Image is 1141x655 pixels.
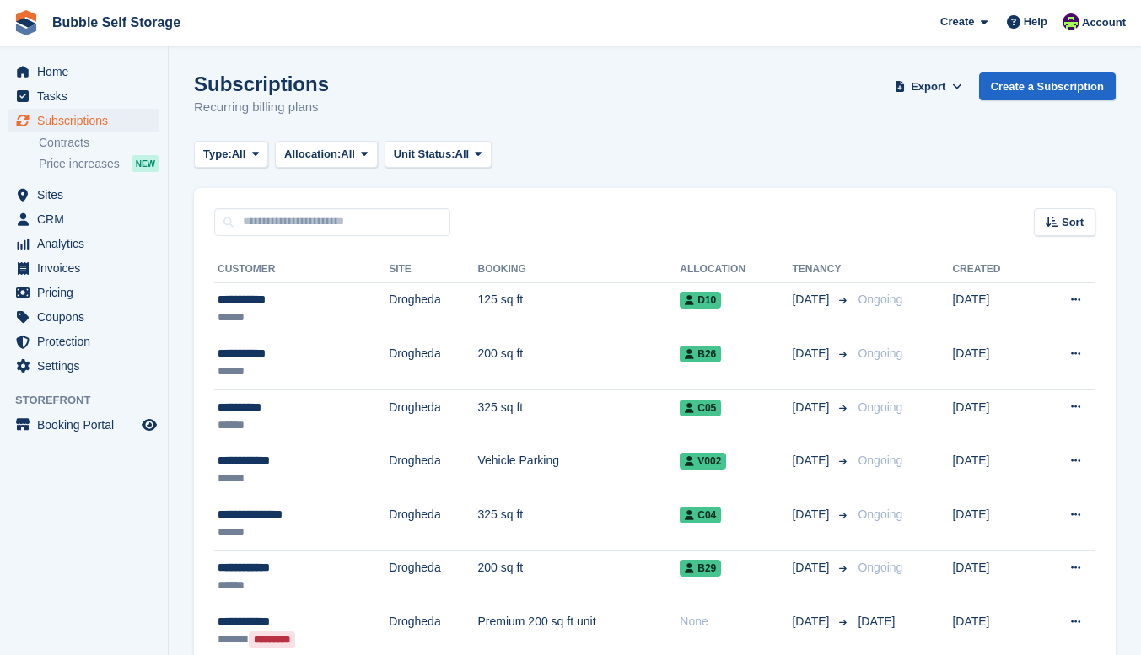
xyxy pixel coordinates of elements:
[979,72,1116,100] a: Create a Subscription
[37,183,138,207] span: Sites
[232,146,246,163] span: All
[952,389,1035,443] td: [DATE]
[37,330,138,353] span: Protection
[8,305,159,329] a: menu
[792,559,832,577] span: [DATE]
[680,346,721,362] span: B26
[680,507,721,523] span: C04
[477,389,680,443] td: 325 sq ft
[37,109,138,132] span: Subscriptions
[37,354,138,378] span: Settings
[477,550,680,604] td: 200 sq ft
[275,141,378,169] button: Allocation: All
[792,345,832,362] span: [DATE]
[858,507,902,521] span: Ongoing
[792,399,832,416] span: [DATE]
[858,561,902,574] span: Ongoing
[8,281,159,304] a: menu
[858,293,902,306] span: Ongoing
[952,550,1035,604] td: [DATE]
[385,141,492,169] button: Unit Status: All
[680,453,726,470] span: V002
[203,146,232,163] span: Type:
[37,281,138,304] span: Pricing
[680,400,721,416] span: C05
[792,256,851,283] th: Tenancy
[680,292,721,309] span: D10
[477,282,680,336] td: 125 sq ft
[680,560,721,577] span: B29
[194,141,268,169] button: Type: All
[37,207,138,231] span: CRM
[389,389,477,443] td: Drogheda
[952,497,1035,551] td: [DATE]
[8,330,159,353] a: menu
[952,336,1035,390] td: [DATE]
[940,13,974,30] span: Create
[477,497,680,551] td: 325 sq ft
[284,146,341,163] span: Allocation:
[39,156,120,172] span: Price increases
[680,256,792,283] th: Allocation
[792,613,832,631] span: [DATE]
[1062,214,1084,231] span: Sort
[8,256,159,280] a: menu
[132,155,159,172] div: NEW
[477,336,680,390] td: 200 sq ft
[389,443,477,497] td: Drogheda
[8,183,159,207] a: menu
[792,291,832,309] span: [DATE]
[8,109,159,132] a: menu
[39,154,159,173] a: Price increases NEW
[1024,13,1047,30] span: Help
[37,60,138,83] span: Home
[952,282,1035,336] td: [DATE]
[389,550,477,604] td: Drogheda
[455,146,470,163] span: All
[37,232,138,255] span: Analytics
[37,413,138,437] span: Booking Portal
[389,336,477,390] td: Drogheda
[13,10,39,35] img: stora-icon-8386f47178a22dfd0bd8f6a31ec36ba5ce8667c1dd55bd0f319d3a0aa187defe.svg
[858,615,895,628] span: [DATE]
[8,354,159,378] a: menu
[792,506,832,523] span: [DATE]
[194,98,329,117] p: Recurring billing plans
[1063,13,1079,30] img: Tom Gilmore
[8,413,159,437] a: menu
[15,392,168,409] span: Storefront
[911,78,945,95] span: Export
[8,207,159,231] a: menu
[8,232,159,255] a: menu
[389,497,477,551] td: Drogheda
[891,72,966,100] button: Export
[952,443,1035,497] td: [DATE]
[477,443,680,497] td: Vehicle Parking
[37,256,138,280] span: Invoices
[39,135,159,151] a: Contracts
[858,400,902,414] span: Ongoing
[792,452,832,470] span: [DATE]
[952,256,1035,283] th: Created
[214,256,389,283] th: Customer
[341,146,355,163] span: All
[37,305,138,329] span: Coupons
[394,146,455,163] span: Unit Status:
[8,60,159,83] a: menu
[858,454,902,467] span: Ongoing
[389,256,477,283] th: Site
[680,613,792,631] div: None
[477,256,680,283] th: Booking
[139,415,159,435] a: Preview store
[8,84,159,108] a: menu
[1082,14,1126,31] span: Account
[389,282,477,336] td: Drogheda
[46,8,187,36] a: Bubble Self Storage
[194,72,329,95] h1: Subscriptions
[858,346,902,360] span: Ongoing
[37,84,138,108] span: Tasks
